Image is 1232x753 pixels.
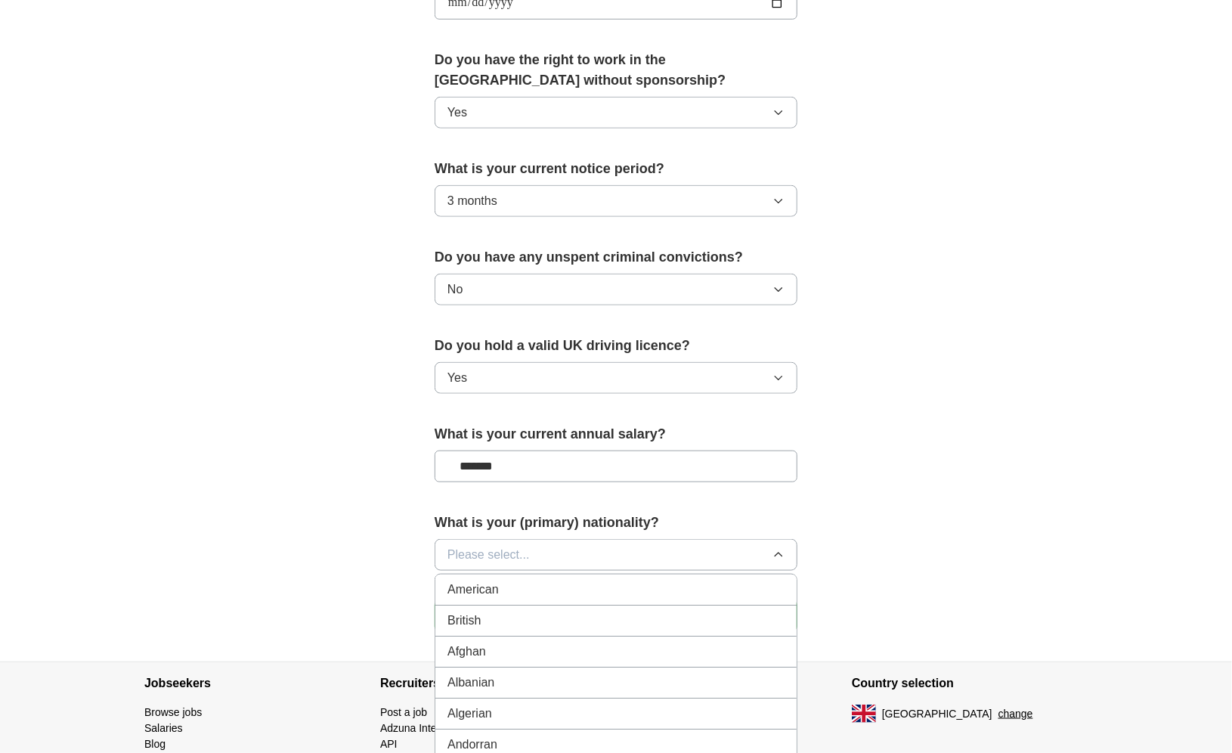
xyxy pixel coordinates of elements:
[144,738,166,750] a: Blog
[852,705,876,723] img: UK flag
[447,369,467,387] span: Yes
[447,705,492,723] span: Algerian
[435,274,797,305] button: No
[447,546,530,564] span: Please select...
[447,280,463,299] span: No
[998,706,1033,722] button: change
[380,738,398,750] a: API
[447,581,499,599] span: American
[435,513,797,533] label: What is your (primary) nationality?
[144,706,202,718] a: Browse jobs
[882,706,992,722] span: [GEOGRAPHIC_DATA]
[435,362,797,394] button: Yes
[447,192,497,210] span: 3 months
[435,185,797,217] button: 3 months
[435,336,797,356] label: Do you hold a valid UK driving licence?
[144,722,183,734] a: Salaries
[435,539,797,571] button: Please select...
[447,104,467,122] span: Yes
[435,247,797,268] label: Do you have any unspent criminal convictions?
[380,706,427,718] a: Post a job
[852,662,1088,705] h4: Country selection
[435,159,797,179] label: What is your current notice period?
[435,424,797,445] label: What is your current annual salary?
[435,97,797,129] button: Yes
[447,674,494,692] span: Albanian
[447,612,481,630] span: British
[435,50,797,91] label: Do you have the right to work in the [GEOGRAPHIC_DATA] without sponsorship?
[380,722,472,734] a: Adzuna Intelligence
[447,643,486,661] span: Afghan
